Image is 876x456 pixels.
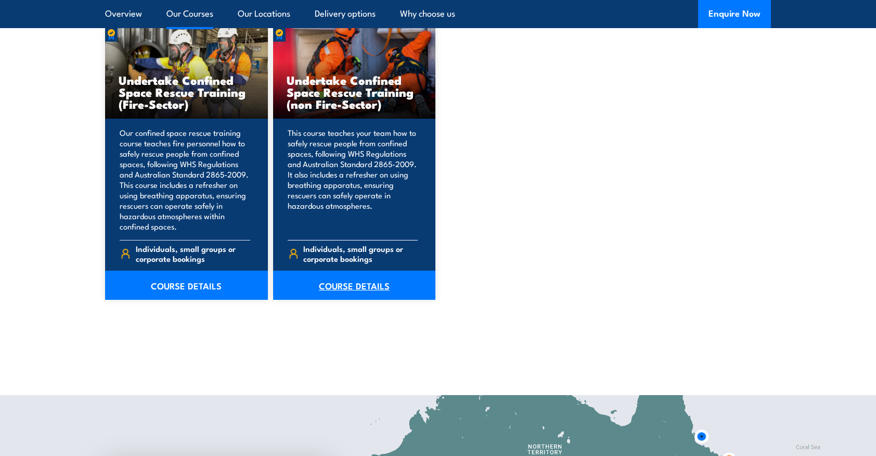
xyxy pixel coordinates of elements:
[105,271,268,300] a: COURSE DETAILS
[120,128,250,232] p: Our confined space rescue training course teaches fire personnel how to safely rescue people from...
[287,74,422,110] h3: Undertake Confined Space Rescue Training (non Fire-Sector)
[273,271,436,300] a: COURSE DETAILS
[136,244,250,263] span: Individuals, small groups or corporate bookings
[119,74,254,110] h3: Undertake Confined Space Rescue Training (Fire-Sector)
[288,128,418,232] p: This course teaches your team how to safely rescue people from confined spaces, following WHS Reg...
[303,244,418,263] span: Individuals, small groups or corporate bookings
